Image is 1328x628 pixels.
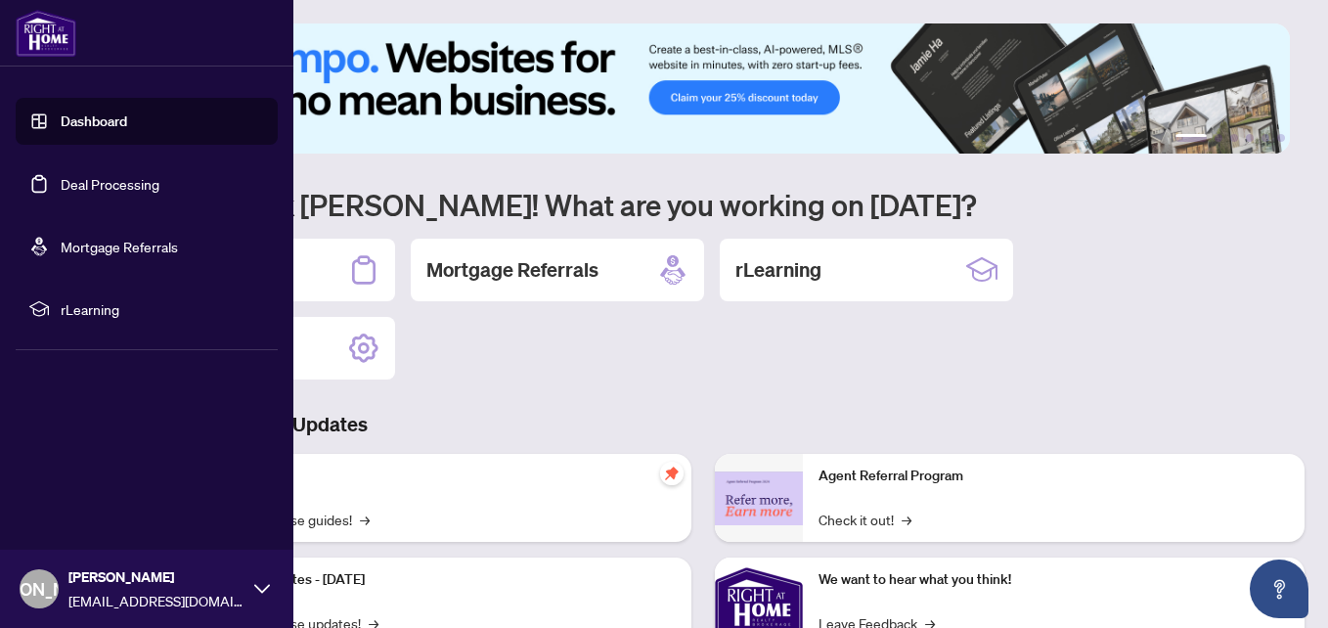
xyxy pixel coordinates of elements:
[715,471,803,525] img: Agent Referral Program
[735,256,821,284] h2: rLearning
[61,112,127,130] a: Dashboard
[819,466,1289,487] p: Agent Referral Program
[360,509,370,530] span: →
[1262,134,1269,142] button: 5
[16,10,76,57] img: logo
[102,23,1290,154] img: Slide 0
[61,175,159,193] a: Deal Processing
[102,411,1305,438] h3: Brokerage & Industry Updates
[819,569,1289,591] p: We want to hear what you think!
[1250,560,1308,618] button: Open asap
[902,509,911,530] span: →
[61,238,178,255] a: Mortgage Referrals
[68,566,244,588] span: [PERSON_NAME]
[1246,134,1254,142] button: 4
[102,186,1305,223] h1: Welcome back [PERSON_NAME]! What are you working on [DATE]?
[1215,134,1222,142] button: 2
[68,590,244,611] span: [EMAIL_ADDRESS][DOMAIN_NAME]
[61,298,264,320] span: rLearning
[205,466,676,487] p: Self-Help
[819,509,911,530] a: Check it out!→
[205,569,676,591] p: Platform Updates - [DATE]
[1230,134,1238,142] button: 3
[1175,134,1207,142] button: 1
[426,256,598,284] h2: Mortgage Referrals
[660,462,684,485] span: pushpin
[1277,134,1285,142] button: 6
